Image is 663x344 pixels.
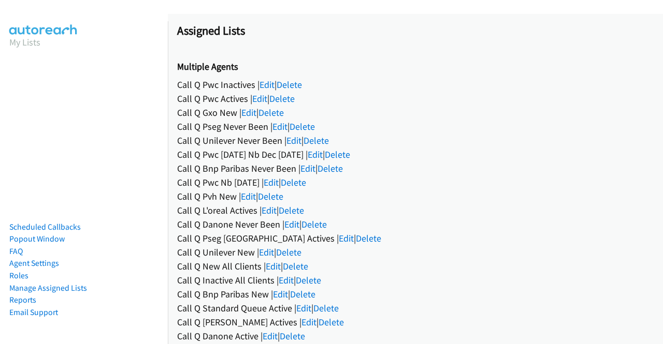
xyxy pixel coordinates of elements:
[177,92,654,106] div: Call Q Pwc Actives | |
[9,307,58,317] a: Email Support
[9,283,87,293] a: Manage Assigned Lists
[281,176,306,188] a: Delete
[266,260,281,272] a: Edit
[177,23,654,38] h1: Assigned Lists
[279,274,294,286] a: Edit
[177,147,654,161] div: Call Q Pwc [DATE] Nb Dec [DATE] | |
[304,134,329,146] a: Delete
[241,107,256,118] a: Edit
[325,148,350,160] a: Delete
[280,330,305,342] a: Delete
[301,316,316,328] a: Edit
[284,218,299,230] a: Edit
[318,162,343,174] a: Delete
[177,217,654,231] div: Call Q Danone Never Been | |
[300,162,315,174] a: Edit
[177,315,654,329] div: Call Q [PERSON_NAME] Actives | |
[283,260,308,272] a: Delete
[177,61,654,73] h2: Multiple Agents
[9,246,23,256] a: FAQ
[269,93,295,104] a: Delete
[177,189,654,203] div: Call Q Pvh New | |
[279,204,304,216] a: Delete
[290,121,315,132] a: Delete
[177,175,654,189] div: Call Q Pwc Nb [DATE] | |
[264,176,279,188] a: Edit
[263,330,278,342] a: Edit
[9,36,40,48] a: My Lists
[308,148,323,160] a: Edit
[177,329,654,343] div: Call Q Danone Active | |
[252,93,267,104] a: Edit
[177,301,654,315] div: Call Q Standard Queue Active | |
[177,161,654,175] div: Call Q Bnp Paribas Never Been | |
[241,190,256,202] a: Edit
[177,78,654,92] div: Call Q Pwc Inactives | |
[177,273,654,287] div: Call Q Inactive All Clients | |
[290,288,315,300] a: Delete
[177,133,654,147] div: Call Q Unilever Never Been | |
[296,274,321,286] a: Delete
[262,204,277,216] a: Edit
[296,302,311,314] a: Edit
[258,107,284,118] a: Delete
[313,302,339,314] a: Delete
[9,258,59,268] a: Agent Settings
[177,106,654,119] div: Call Q Gxo New | |
[276,246,301,258] a: Delete
[177,203,654,217] div: Call Q L'oreal Actives | |
[177,119,654,133] div: Call Q Pseg Never Been | |
[9,234,65,244] a: Popout Window
[319,316,344,328] a: Delete
[177,231,654,245] div: Call Q Pseg [GEOGRAPHIC_DATA] Actives | |
[273,288,288,300] a: Edit
[286,134,301,146] a: Edit
[301,218,327,230] a: Delete
[259,246,274,258] a: Edit
[339,232,354,244] a: Edit
[9,222,81,232] a: Scheduled Callbacks
[356,232,381,244] a: Delete
[277,79,302,91] a: Delete
[260,79,275,91] a: Edit
[258,190,283,202] a: Delete
[177,245,654,259] div: Call Q Unilever New | |
[177,259,654,273] div: Call Q New All Clients | |
[9,271,28,280] a: Roles
[9,295,36,305] a: Reports
[272,121,287,132] a: Edit
[177,287,654,301] div: Call Q Bnp Paribas New | |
